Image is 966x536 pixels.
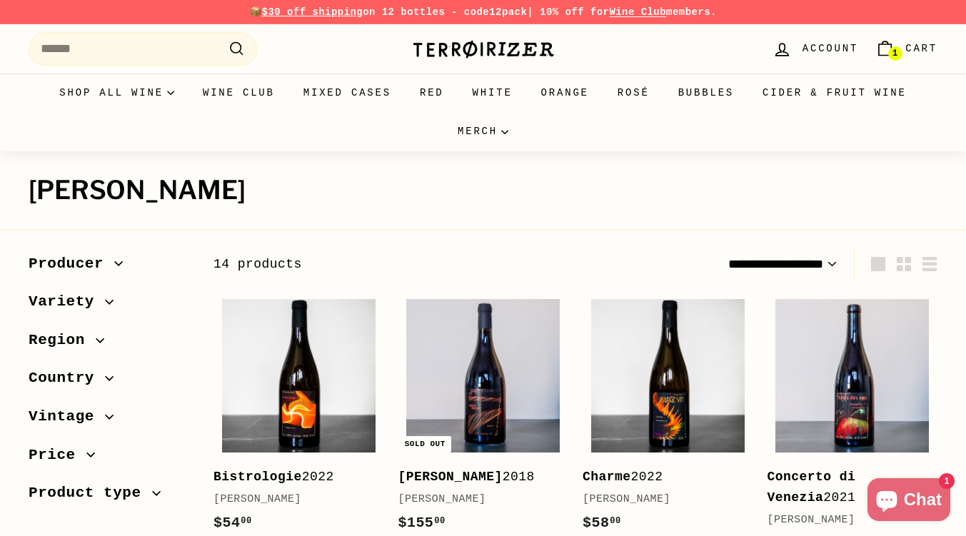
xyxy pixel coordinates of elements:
[188,74,289,112] a: Wine Club
[458,74,527,112] a: White
[583,467,739,487] div: 2022
[29,325,191,363] button: Region
[213,470,302,484] b: Bistrologie
[443,112,523,151] summary: Merch
[905,41,937,56] span: Cart
[583,491,739,508] div: [PERSON_NAME]
[29,363,191,401] button: Country
[29,252,114,276] span: Producer
[29,440,191,478] button: Price
[398,491,555,508] div: [PERSON_NAME]
[748,74,921,112] a: Cider & Fruit Wine
[768,512,924,529] div: [PERSON_NAME]
[603,74,664,112] a: Rosé
[262,6,363,18] span: $30 off shipping
[406,74,458,112] a: Red
[29,290,105,314] span: Variety
[892,49,897,59] span: 1
[489,6,527,18] strong: 12pack
[29,366,105,390] span: Country
[29,401,191,440] button: Vintage
[583,470,631,484] b: Charme
[213,491,370,508] div: [PERSON_NAME]
[803,41,858,56] span: Account
[434,516,445,526] sup: 00
[664,74,748,112] a: Bubbles
[29,286,191,325] button: Variety
[399,436,451,452] div: Sold out
[768,467,924,508] div: 2021
[527,74,603,112] a: Orange
[398,515,446,531] span: $155
[764,28,867,70] a: Account
[45,74,188,112] summary: Shop all wine
[398,470,503,484] b: [PERSON_NAME]
[29,328,96,353] span: Region
[213,515,252,531] span: $54
[768,470,856,505] b: Concerto di Venezia
[29,176,937,205] h1: [PERSON_NAME]
[29,477,191,516] button: Product type
[583,515,621,531] span: $58
[29,443,86,467] span: Price
[398,467,555,487] div: 2018
[289,74,406,112] a: Mixed Cases
[29,405,105,429] span: Vintage
[609,6,666,18] a: Wine Club
[863,478,955,525] inbox-online-store-chat: Shopify online store chat
[29,248,191,287] button: Producer
[610,516,620,526] sup: 00
[29,4,937,20] p: 📦 on 12 bottles - code | 10% off for members.
[29,481,152,505] span: Product type
[241,516,251,526] sup: 00
[213,467,370,487] div: 2022
[867,28,946,70] a: Cart
[213,254,575,275] div: 14 products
